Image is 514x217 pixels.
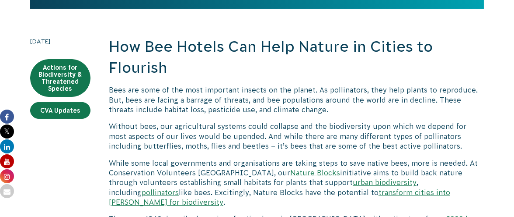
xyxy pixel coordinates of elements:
p: Without bees, our agricultural systems could collapse and the biodiversity upon which we depend f... [109,121,484,151]
p: Bees are some of the most important insects on the planet. As pollinators, they help plants to re... [109,85,484,114]
a: urban biodiversity [353,178,417,186]
time: [DATE] [30,36,90,46]
a: Nature Blocks [290,169,340,177]
a: Actions for Biodiversity & Threatened Species [30,59,90,97]
h2: How Bee Hotels Can Help Nature in Cities to Flourish [109,36,484,78]
a: pollinators [142,189,179,196]
a: CVA Updates [30,102,90,119]
p: While some local governments and organisations are taking steps to save native bees, more is need... [109,158,484,207]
